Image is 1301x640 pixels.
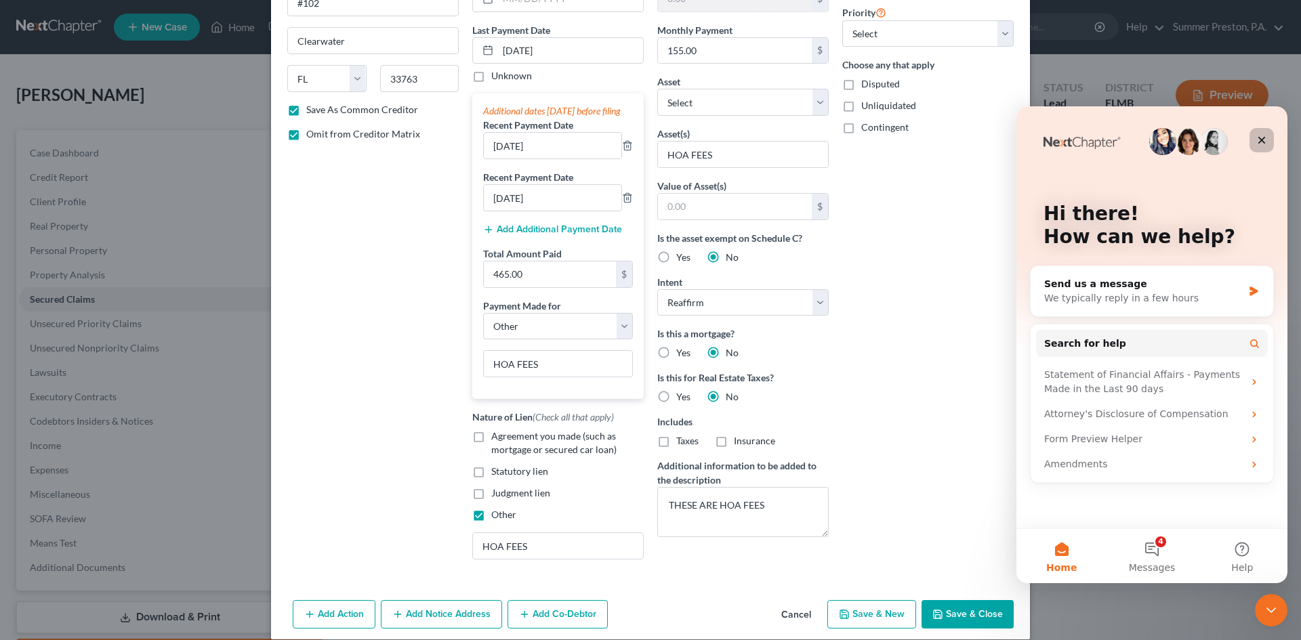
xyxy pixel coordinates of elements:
span: Yes [676,251,690,263]
input: Enter city... [288,28,458,54]
div: $ [616,261,632,287]
input: 0.00 [484,261,616,287]
iframe: Intercom live chat [1016,106,1287,583]
label: Payment Made for [483,299,561,313]
label: Choose any that apply [842,58,1014,72]
button: Add Co-Debtor [508,600,608,628]
label: Last Payment Date [472,23,550,37]
label: Priority [842,4,886,20]
span: Agreement you made (such as mortgage or secured car loan) [491,430,617,455]
span: Omit from Creditor Matrix [306,128,420,140]
label: Is the asset exempt on Schedule C? [657,231,829,245]
input: Specify... [658,142,828,167]
span: No [726,391,739,402]
label: Asset(s) [657,127,690,141]
label: Nature of Lien [472,410,614,424]
button: Save & New [827,600,916,628]
button: Save & Close [922,600,1014,628]
input: MM/DD/YYYY [498,38,643,64]
input: Enter zip... [380,65,459,92]
input: -- [484,133,621,158]
div: $ [812,194,828,219]
label: Includes [657,414,829,429]
span: Unliquidated [861,100,916,111]
button: Add Additional Payment Date [483,224,622,235]
span: No [726,251,739,263]
div: $ [812,38,828,64]
input: Specify... [484,351,632,377]
span: Yes [676,391,690,402]
input: -- [484,185,621,211]
span: Judgment lien [491,487,550,498]
button: Add Action [293,600,375,628]
input: Specify... [473,533,643,559]
input: 0.00 [658,194,812,219]
span: No [726,347,739,358]
span: Other [491,509,516,520]
input: 0.00 [658,38,812,64]
label: Is this a mortgage? [657,326,829,341]
iframe: Intercom live chat [1255,594,1287,626]
label: Total Amount Paid [483,247,562,261]
label: Recent Payment Date [483,170,573,184]
span: Asset [657,76,680,87]
label: Monthly Payment [657,23,732,37]
span: Yes [676,347,690,358]
span: Insurance [734,435,775,446]
label: Value of Asset(s) [657,179,726,193]
label: Additional information to be added to the description [657,458,829,487]
span: Statutory lien [491,465,548,477]
span: Taxes [676,435,699,446]
label: Save As Common Creditor [306,103,418,116]
label: Unknown [491,69,532,83]
div: Additional dates [DATE] before filing [483,104,633,118]
span: Contingent [861,121,909,133]
span: (Check all that apply) [533,411,614,423]
button: Add Notice Address [381,600,502,628]
label: Is this for Real Estate Taxes? [657,370,829,385]
label: Recent Payment Date [483,118,573,132]
button: Cancel [770,601,822,628]
span: Disputed [861,78,900,89]
label: Intent [657,275,682,289]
